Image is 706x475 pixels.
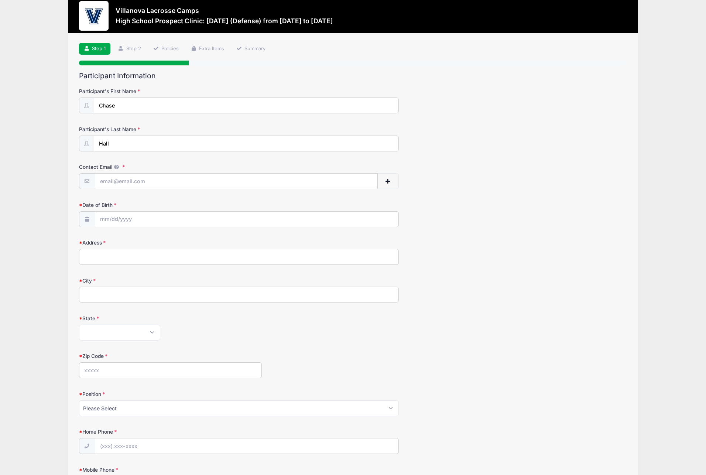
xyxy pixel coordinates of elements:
input: xxxxx [79,362,262,378]
a: Summary [232,43,271,55]
h2: Participant Information [79,72,627,80]
label: City [79,277,262,284]
a: Step 1 [79,43,111,55]
label: Mobile Phone [79,466,262,474]
a: Step 2 [113,43,146,55]
a: Policies [148,43,184,55]
label: Participant's First Name [79,88,262,95]
label: Home Phone [79,428,262,435]
h3: Villanova Lacrosse Camps [116,7,333,14]
label: Participant's Last Name [79,126,262,133]
input: (xxx) xxx-xxxx [95,438,399,454]
input: Participant's First Name [94,98,399,113]
input: mm/dd/yyyy [95,211,399,227]
a: Extra Items [186,43,229,55]
label: Zip Code [79,352,262,360]
label: Position [79,390,262,398]
label: Date of Birth [79,201,262,209]
label: State [79,315,262,322]
input: Participant's Last Name [94,136,399,151]
label: Contact Email [79,163,262,171]
label: Address [79,239,262,246]
input: email@email.com [95,173,378,189]
h3: High School Prospect Clinic: [DATE] (Defense) from [DATE] to [DATE] [116,17,333,25]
